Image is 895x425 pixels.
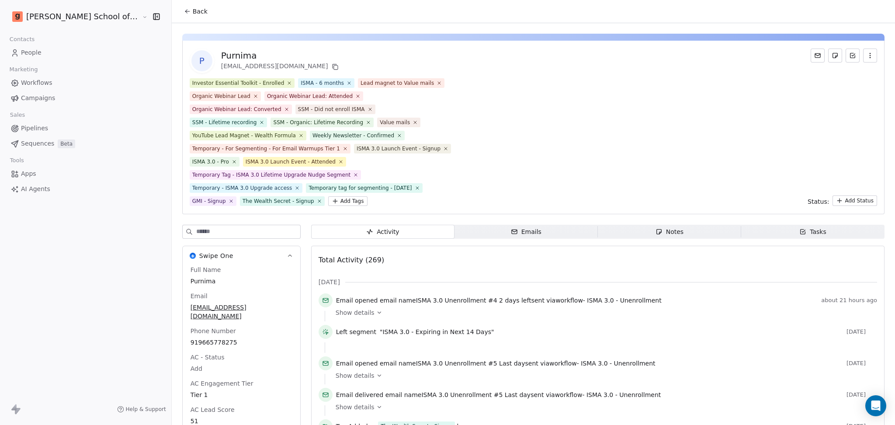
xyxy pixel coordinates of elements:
[191,277,292,286] span: Purnima
[6,63,42,76] span: Marketing
[6,33,38,46] span: Contacts
[336,371,871,380] a: Show details
[336,360,378,367] span: Email opened
[273,118,363,126] div: SSM - Organic: Lifetime Recording
[189,379,255,388] span: AC Engagement Tier
[21,139,54,148] span: Sequences
[192,171,351,179] div: Temporary Tag - ISMA 3.0 Lifetime Upgrade Nudge Segment
[192,145,340,153] div: Temporary - For Segmenting - For Email Warmups Tier 1
[336,371,375,380] span: Show details
[221,62,340,72] div: [EMAIL_ADDRESS][DOMAIN_NAME]
[192,132,296,139] div: YouTube Lead Magnet - Wealth Formula
[267,92,353,100] div: Organic Webinar Lead: Attended
[191,390,292,399] span: Tier 1
[189,405,236,414] span: AC Lead Score
[126,406,166,413] span: Help & Support
[511,227,541,237] div: Emails
[416,297,531,304] span: ISMA 3.0 Unenrollment #4 2 days left
[6,154,28,167] span: Tools
[192,79,284,87] div: Investor Essential Toolkit - Enrolled
[336,403,375,411] span: Show details
[243,197,314,205] div: The Wealth Secret - Signup
[319,256,384,264] span: Total Activity (269)
[336,308,375,317] span: Show details
[865,395,886,416] div: Open Intercom Messenger
[191,364,292,373] span: Add
[183,246,300,265] button: Swipe OneSwipe One
[192,184,292,192] div: Temporary - ISMA 3.0 Upgrade access
[416,360,525,367] span: ISMA 3.0 Unenrollment #5 Last day
[846,360,877,367] span: [DATE]
[301,79,344,87] div: ISMA - 6 months
[193,7,208,16] span: Back
[192,158,229,166] div: ISMA 3.0 - Pro
[581,360,655,367] span: ISMA 3.0 - Unenrollment
[192,118,257,126] div: SSM - Lifetime recording
[192,105,281,113] div: Organic Webinar Lead: Converted
[58,139,75,148] span: Beta
[421,391,531,398] span: ISMA 3.0 Unenrollment #5 Last day
[192,197,226,205] div: GMI - Signup
[221,49,340,62] div: Purnima
[192,92,250,100] div: Organic Webinar Lead
[380,118,410,126] div: Value mails
[10,9,136,24] button: [PERSON_NAME] School of Finance LLP
[336,297,378,304] span: Email opened
[21,185,50,194] span: AI Agents
[336,403,871,411] a: Show details
[336,391,383,398] span: Email delivered
[336,327,376,336] span: Left segment
[336,296,662,305] span: email name sent via workflow -
[587,297,661,304] span: ISMA 3.0 - Unenrollment
[12,11,23,22] img: Goela%20School%20Logos%20(4).png
[7,45,164,60] a: People
[808,197,829,206] span: Status:
[21,169,36,178] span: Apps
[7,167,164,181] a: Apps
[7,91,164,105] a: Campaigns
[846,328,877,335] span: [DATE]
[656,227,683,237] div: Notes
[21,124,48,133] span: Pipelines
[799,227,826,237] div: Tasks
[328,196,368,206] button: Add Tags
[246,158,336,166] div: ISMA 3.0 Launch Event - Attended
[26,11,140,22] span: [PERSON_NAME] School of Finance LLP
[21,78,52,87] span: Workflows
[189,327,238,335] span: Phone Number
[336,308,871,317] a: Show details
[191,50,212,71] span: P
[361,79,434,87] div: Lead magnet to Value mails
[6,108,29,122] span: Sales
[7,76,164,90] a: Workflows
[336,359,656,368] span: email name sent via workflow -
[298,105,365,113] div: SSM - Did not enroll ISMA
[189,265,223,274] span: Full Name
[7,136,164,151] a: SequencesBeta
[21,94,55,103] span: Campaigns
[189,292,209,300] span: Email
[319,278,340,286] span: [DATE]
[821,297,877,304] span: about 21 hours ago
[117,406,166,413] a: Help & Support
[7,182,164,196] a: AI Agents
[312,132,394,139] div: Weekly Newsletter - Confirmed
[380,327,494,336] span: "ISMA 3.0 - Expiring in Next 14 Days"
[189,353,226,362] span: AC - Status
[191,303,292,320] span: [EMAIL_ADDRESS][DOMAIN_NAME]
[199,251,233,260] span: Swipe One
[190,253,196,259] img: Swipe One
[7,121,164,136] a: Pipelines
[586,391,661,398] span: ISMA 3.0 - Unenrollment
[846,391,877,398] span: [DATE]
[179,3,213,19] button: Back
[309,184,412,192] div: Temporary tag for segmenting - [DATE]
[833,195,877,206] button: Add Status
[357,145,441,153] div: ISMA 3.0 Launch Event - Signup
[191,338,292,347] span: 919665778275
[336,390,661,399] span: email name sent via workflow -
[21,48,42,57] span: People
